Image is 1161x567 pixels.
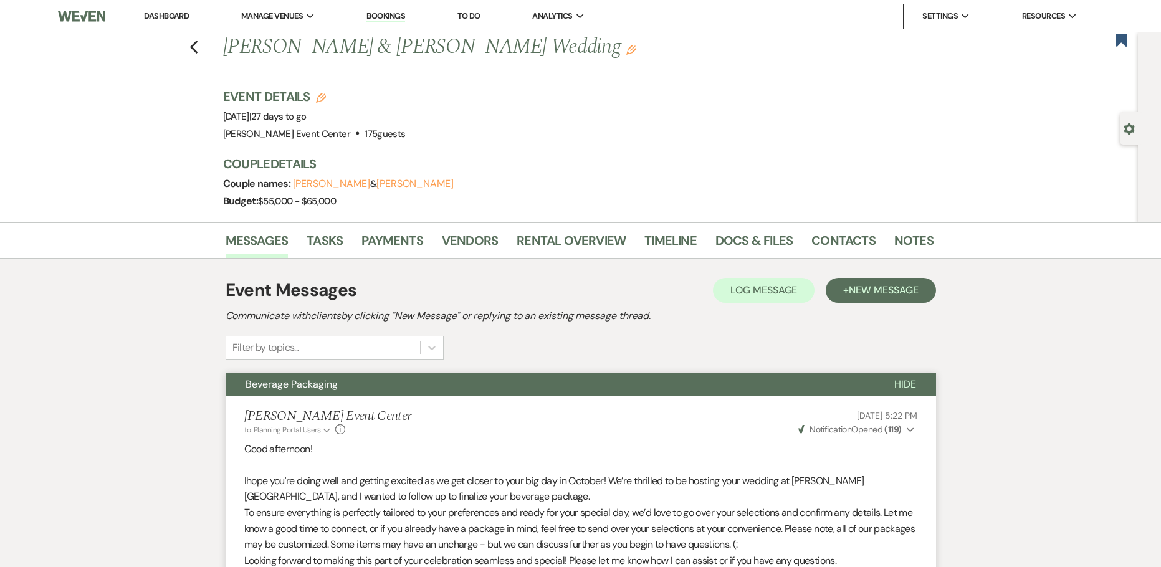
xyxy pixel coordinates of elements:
[715,231,793,258] a: Docs & Files
[849,283,918,297] span: New Message
[361,231,423,258] a: Payments
[258,195,336,207] span: $55,000 - $65,000
[223,32,781,62] h1: [PERSON_NAME] & [PERSON_NAME] Wedding
[798,424,902,435] span: Opened
[244,409,411,424] h5: [PERSON_NAME] Event Center
[457,11,480,21] a: To Do
[857,410,917,421] span: [DATE] 5:22 PM
[226,308,936,323] h2: Communicate with clients by clicking "New Message" or replying to an existing message thread.
[874,373,936,396] button: Hide
[232,340,299,355] div: Filter by topics...
[58,3,105,29] img: Weven Logo
[241,10,303,22] span: Manage Venues
[713,278,815,303] button: Log Message
[244,424,333,436] button: to: Planning Portal Users
[532,10,572,22] span: Analytics
[293,178,454,190] span: &
[644,231,697,258] a: Timeline
[144,11,189,21] a: Dashboard
[244,474,864,503] span: hope you're doing well and getting excited as we get closer to your big day in October! We’re thr...
[223,110,307,123] span: [DATE]
[226,373,874,396] button: Beverage Packaging
[223,177,293,190] span: Couple names:
[223,155,921,173] h3: Couple Details
[223,88,406,105] h3: Event Details
[1124,122,1135,134] button: Open lead details
[293,179,370,189] button: [PERSON_NAME]
[811,231,876,258] a: Contacts
[246,378,338,391] span: Beverage Packaging
[244,554,836,567] span: Looking forward to making this part of your celebration seamless and special! Please let me know ...
[730,283,797,297] span: Log Message
[249,110,307,123] span: |
[517,231,626,258] a: Rental Overview
[442,231,498,258] a: Vendors
[1022,10,1065,22] span: Resources
[826,278,935,303] button: +New Message
[244,425,321,435] span: to: Planning Portal Users
[365,128,405,140] span: 175 guests
[796,423,917,436] button: NotificationOpened (119)
[244,441,917,457] p: Good afternoon!
[244,506,915,551] span: To ensure everything is perfectly tailored to your preferences and ready for your special day, we...
[810,424,851,435] span: Notification
[626,44,636,55] button: Edit
[226,231,289,258] a: Messages
[307,231,343,258] a: Tasks
[223,194,259,207] span: Budget:
[244,473,917,505] p: I
[376,179,454,189] button: [PERSON_NAME]
[894,378,916,391] span: Hide
[223,128,350,140] span: [PERSON_NAME] Event Center
[251,110,307,123] span: 27 days to go
[226,277,357,303] h1: Event Messages
[922,10,958,22] span: Settings
[894,231,934,258] a: Notes
[366,11,405,22] a: Bookings
[884,424,901,435] strong: ( 119 )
